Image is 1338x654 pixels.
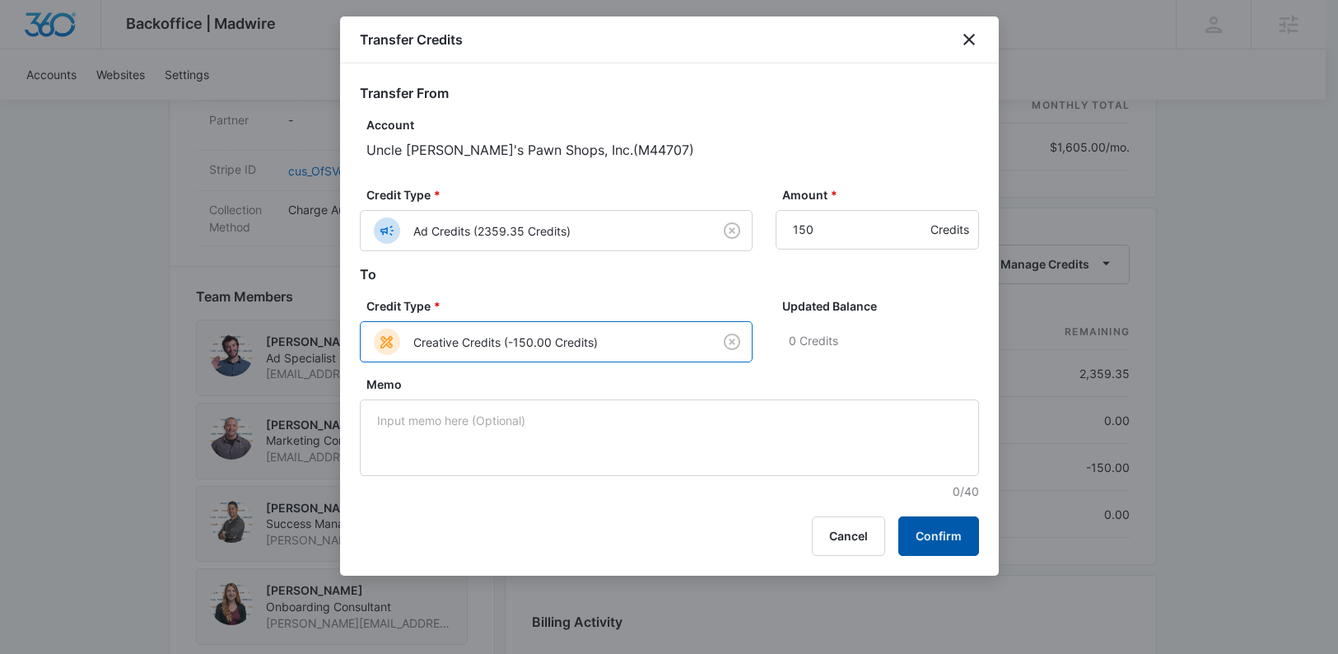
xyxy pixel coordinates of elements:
button: Clear [719,329,745,355]
div: Credits [930,210,969,250]
label: Updated Balance [782,297,986,315]
button: Confirm [898,516,979,556]
p: Ad Credits (2359.35 Credits) [413,222,571,240]
p: Account [366,116,979,133]
h2: To [360,264,979,284]
button: Clear [719,217,745,244]
button: close [959,30,979,49]
label: Credit Type [366,186,759,203]
h1: Transfer Credits [360,30,463,49]
p: 0 Credits [789,321,979,361]
button: Cancel [812,516,885,556]
label: Memo [366,376,986,393]
label: Amount [782,186,986,203]
h2: Transfer From [360,83,979,103]
p: Creative Credits (-150.00 Credits) [413,334,598,351]
label: Credit Type [366,297,759,315]
p: 0/40 [366,483,979,500]
p: Uncle [PERSON_NAME]'s Pawn Shops, Inc. ( M44707 ) [366,140,979,160]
